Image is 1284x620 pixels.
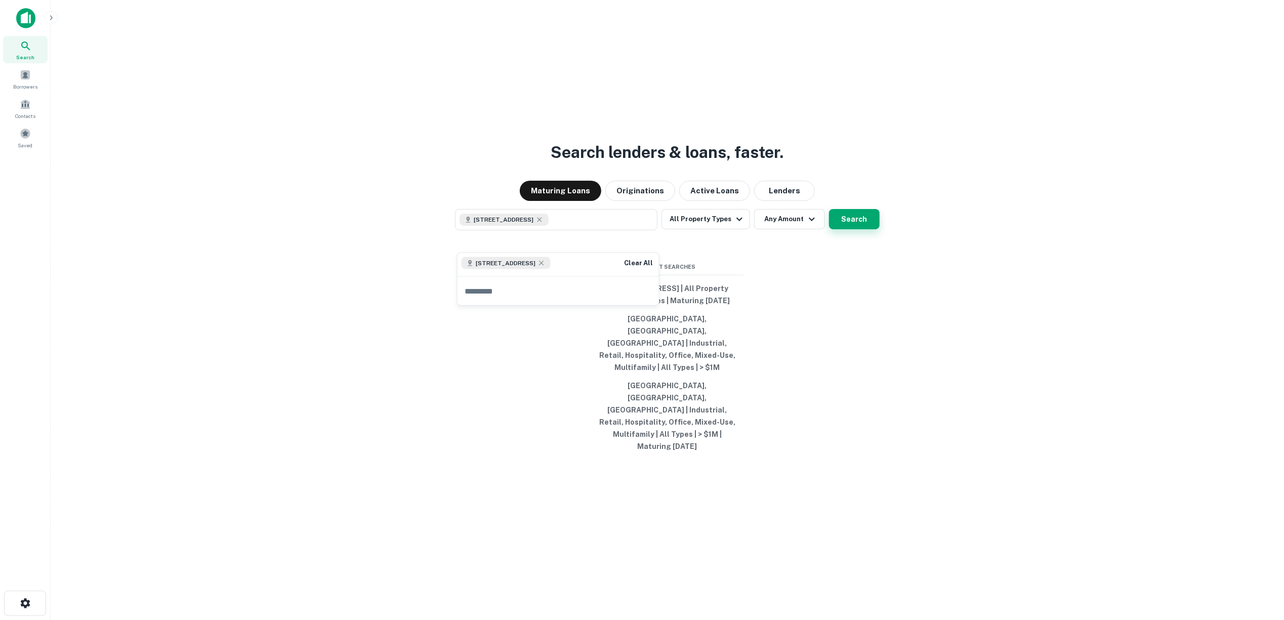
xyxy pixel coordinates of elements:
img: capitalize-icon.png [16,8,35,28]
button: Any Amount [754,209,825,229]
a: Saved [3,124,48,151]
span: Borrowers [13,82,37,91]
button: Maturing Loans [520,181,601,201]
button: Active Loans [679,181,750,201]
button: Search [829,209,880,229]
a: Contacts [3,95,48,122]
span: Search [16,53,34,61]
span: [STREET_ADDRESS] [474,215,533,224]
button: All Property Types [661,209,750,229]
h3: Search lenders & loans, faster. [551,140,784,164]
button: Lenders [754,181,815,201]
iframe: Chat Widget [1233,539,1284,588]
button: Clear All [623,257,655,269]
a: Search [3,36,48,63]
button: Originations [605,181,675,201]
span: Contacts [15,112,35,120]
button: [STREET_ADDRESS] [455,209,657,230]
button: [STREET_ADDRESS] | All Property Types | All Types | Maturing [DATE] [592,279,743,310]
span: Saved [18,141,33,149]
a: Borrowers [3,65,48,93]
span: [STREET_ADDRESS] [476,259,535,268]
button: [GEOGRAPHIC_DATA], [GEOGRAPHIC_DATA], [GEOGRAPHIC_DATA] | Industrial, Retail, Hospitality, Office... [592,377,743,456]
span: Recent Searches [592,263,743,271]
button: [GEOGRAPHIC_DATA], [GEOGRAPHIC_DATA], [GEOGRAPHIC_DATA] | Industrial, Retail, Hospitality, Office... [592,310,743,377]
